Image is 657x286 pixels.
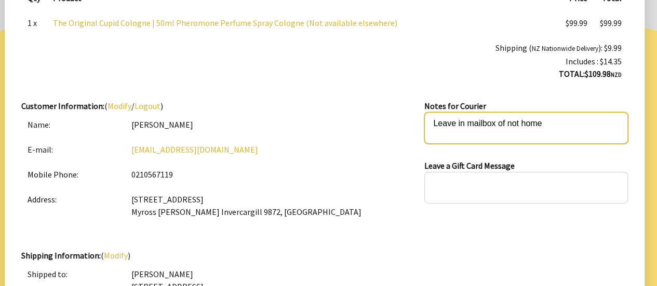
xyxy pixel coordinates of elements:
strong: Customer Information: [21,101,104,111]
td: $99.99 [559,10,594,35]
td: E-mail: [21,137,125,162]
td: [STREET_ADDRESS] Myross [PERSON_NAME] Invercargill 9872, [GEOGRAPHIC_DATA] [125,187,425,224]
strong: TOTAL: [559,69,585,79]
strong: Shipping Information: [21,250,101,261]
td: Name: [21,112,125,137]
td: [PERSON_NAME] [125,112,425,137]
div: ( / ) [21,100,425,249]
span: NZD [611,71,622,78]
strong: Notes for Courier [424,101,486,111]
td: 1 x [21,10,47,35]
a: [EMAIL_ADDRESS][DOMAIN_NAME] [131,144,258,155]
a: The Original Cupid Cologne | 50ml Pheromone Perfume Spray Cologne (Not available elsewhere) [53,18,397,28]
strong: Leave a Gift Card Message [424,160,515,171]
td: Address: [21,187,125,224]
div: Shipping ( ): $9.99 [28,42,622,55]
a: Modify [104,250,128,261]
div: Includes : $14.35 [28,55,622,67]
strong: $109.98 [585,69,622,79]
a: Logout [135,101,160,111]
td: 0210567119 [125,162,425,187]
small: NZ Nationwide Delivery [532,44,598,53]
td: $99.99 [594,10,628,35]
a: Modify [108,101,131,111]
td: Mobile Phone: [21,162,125,187]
